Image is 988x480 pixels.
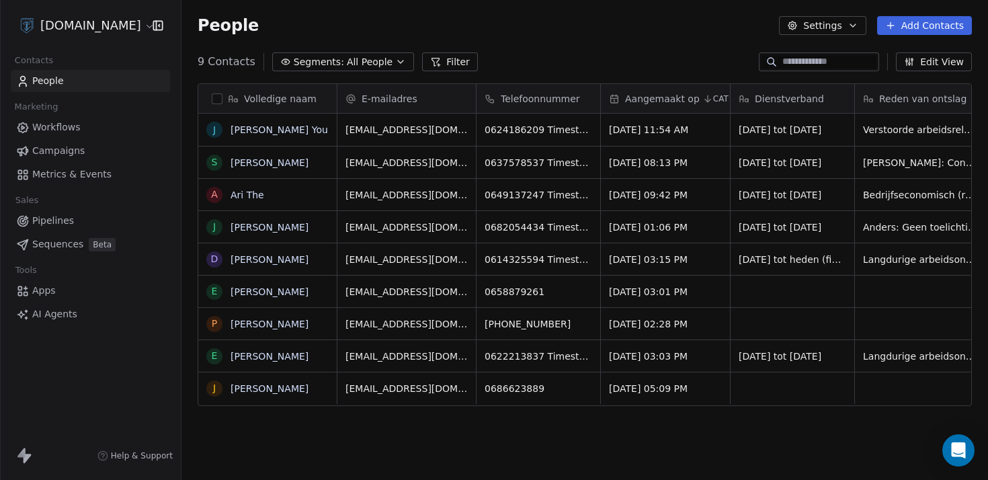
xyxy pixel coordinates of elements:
span: CAT [713,93,729,104]
div: Aangemaakt opCAT [601,84,730,113]
span: Langdurige arbeidsongeschiktheid [863,350,979,363]
span: Segments: [294,55,344,69]
span: Sequences [32,237,83,251]
button: Edit View [896,52,972,71]
span: [EMAIL_ADDRESS][DOMAIN_NAME] [345,188,468,202]
span: [DATE] 03:01 PM [609,285,722,298]
div: Telefoonnummer [477,84,600,113]
span: [EMAIL_ADDRESS][DOMAIN_NAME] [345,221,468,234]
span: Pipelines [32,214,74,228]
span: Workflows [32,120,81,134]
span: 0682054434 Timestamp [DATE] 13:06:31 Privacy consent Akkoord op [DATE] 13:06:11 Dienstverband Sta... [485,221,592,234]
span: 0686623889 [485,382,592,395]
a: [PERSON_NAME] [231,383,308,394]
span: 0624186209 Timestamp [DATE] 11:55:38 Privacy consent Akkoord op [DATE] 11:55:33 Dienstverband Sta... [485,123,592,136]
div: D [211,252,218,266]
div: E [212,349,218,363]
span: Campaigns [32,144,85,158]
span: [DATE] 03:03 PM [609,350,722,363]
div: J [213,220,216,234]
span: [DATE] 05:09 PM [609,382,722,395]
span: [DATE] 11:54 AM [609,123,722,136]
a: Campaigns [11,140,170,162]
div: Dienstverband [731,84,854,113]
span: E-mailadres [362,92,417,106]
span: [DATE] tot [DATE] [739,350,846,363]
span: Bedrijfseconomisch (reorganisatie) [863,188,979,202]
span: [DOMAIN_NAME] [40,17,141,34]
span: Langdurige arbeidsongeschiktheid [863,253,979,266]
div: Reden van ontslag [855,84,987,113]
div: P [212,317,217,331]
a: [PERSON_NAME] [231,157,308,168]
span: [DATE] tot [DATE] [739,156,846,169]
span: Marketing [9,97,64,117]
span: 0649137247 Timestamp [DATE] 21:42:39 Privacy consent Akkoord op [DATE] 21:42:23 Dienstverband Sta... [485,188,592,202]
a: [PERSON_NAME] [231,222,308,233]
span: [DATE] 02:28 PM [609,317,722,331]
a: Metrics & Events [11,163,170,186]
span: Verstoorde arbeidsrelatie [863,123,979,136]
span: [DATE] 08:13 PM [609,156,722,169]
a: [PERSON_NAME] [231,254,308,265]
img: Ontslagrechtjuristen-logo%20blauw-icon.png [19,17,35,34]
a: Apps [11,280,170,302]
span: [DATE] 09:42 PM [609,188,722,202]
div: S [212,155,218,169]
span: 0622213837 Timestamp [DATE] 12:47:49 Privacy consent Akkoord op [DATE] 12:47:41 Dienstverband Sta... [485,350,592,363]
span: [EMAIL_ADDRESS][DOMAIN_NAME] [345,350,468,363]
div: Volledige naam [198,84,337,113]
button: Add Contacts [877,16,972,35]
span: [DATE] tot [DATE] [739,188,846,202]
span: Dienstverband [755,92,824,106]
div: J [213,123,216,137]
span: Contacts [9,50,59,71]
span: Help & Support [111,450,173,461]
span: 0658879261 [485,285,592,298]
span: Reden van ontslag [879,92,966,106]
a: AI Agents [11,303,170,325]
span: [PHONE_NUMBER] [485,317,592,331]
span: People [198,15,259,36]
span: [DATE] 01:06 PM [609,221,722,234]
a: Ari The [231,190,264,200]
button: Filter [422,52,478,71]
span: [EMAIL_ADDRESS][DOMAIN_NAME] [345,156,468,169]
div: J [213,381,216,395]
span: [DATE] 03:15 PM [609,253,722,266]
a: Workflows [11,116,170,138]
div: Open Intercom Messenger [942,434,975,467]
span: AI Agents [32,307,77,321]
span: Anders: Geen toelichting [863,221,979,234]
span: Metrics & Events [32,167,112,182]
span: [EMAIL_ADDRESS][DOMAIN_NAME] [345,285,468,298]
button: Settings [779,16,866,35]
a: SequencesBeta [11,233,170,255]
span: [EMAIL_ADDRESS][DOMAIN_NAME] [345,253,468,266]
span: 9 Contacts [198,54,255,70]
div: E-mailadres [337,84,476,113]
div: grid [198,114,337,474]
a: People [11,70,170,92]
span: Apps [32,284,56,298]
span: Tools [9,260,42,280]
span: [DATE] tot heden (fictieve einddatum gebruikt voor berekening) [739,253,846,266]
a: [PERSON_NAME] [231,351,308,362]
span: [DATE] tot [DATE] [739,221,846,234]
span: [EMAIL_ADDRESS][DOMAIN_NAME] [345,382,468,395]
span: People [32,74,64,88]
a: Help & Support [97,450,173,461]
div: A [211,188,218,202]
span: [EMAIL_ADDRESS][DOMAIN_NAME] [345,123,468,136]
a: Pipelines [11,210,170,232]
button: [DOMAIN_NAME] [16,14,143,37]
span: All People [347,55,393,69]
span: 0614325594 Timestamp [DATE] 15:15:28 Privacy consent Akkoord op [DATE] 15:15:22 Dienstverband Sta... [485,253,592,266]
span: Aangemaakt op [625,92,700,106]
span: Telefoonnummer [501,92,580,106]
span: Beta [89,238,116,251]
a: [PERSON_NAME] [231,286,308,297]
span: [DATE] tot [DATE] [739,123,846,136]
span: Volledige naam [244,92,317,106]
span: Sales [9,190,44,210]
